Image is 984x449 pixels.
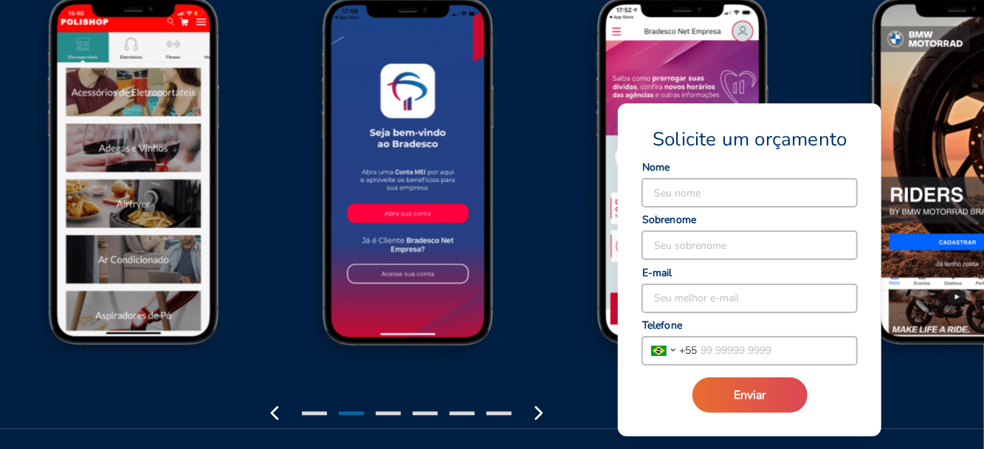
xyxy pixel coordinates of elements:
[642,231,857,259] input: Seu sobrenome
[653,127,847,152] span: Solicite um orçamento
[692,377,808,413] button: Enviar
[679,343,697,358] span: + 55
[642,284,857,312] input: Seu melhor e-mail
[697,337,857,365] input: 99 99999 9999
[642,179,857,207] input: Seu nome
[734,387,766,403] span: Enviar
